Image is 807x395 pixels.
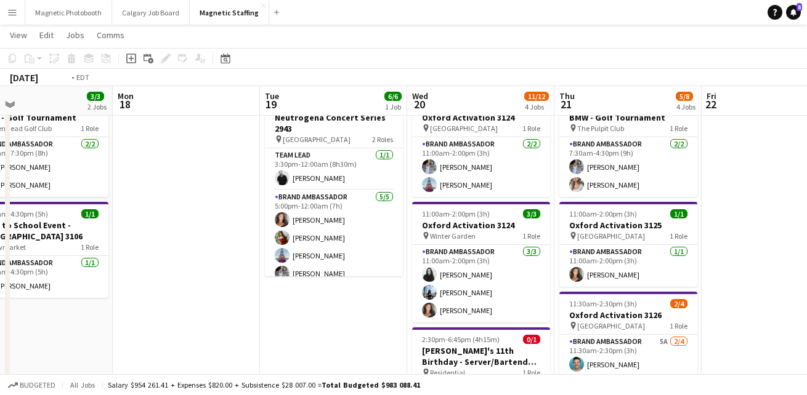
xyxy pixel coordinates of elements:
[372,135,393,144] span: 2 Roles
[670,124,687,133] span: 1 Role
[265,112,403,134] h3: Neutrogena Concert Series 2943
[523,209,540,218] span: 3/3
[34,27,59,43] a: Edit
[559,112,697,123] h3: BMW - Golf Tournament
[108,380,420,389] div: Salary $954 261.41 + Expenses $820.00 + Subsistence $28 007.00 =
[385,102,401,111] div: 1 Job
[676,102,695,111] div: 4 Jobs
[558,97,575,111] span: 21
[5,27,32,43] a: View
[670,299,687,308] span: 2/4
[707,90,716,102] span: Fri
[6,378,57,392] button: Budgeted
[384,92,402,101] span: 6/6
[112,1,190,25] button: Calgary Job Board
[61,27,89,43] a: Jobs
[569,299,637,308] span: 11:30am-2:30pm (3h)
[676,92,693,101] span: 5/8
[20,381,55,389] span: Budgeted
[10,71,38,84] div: [DATE]
[322,380,420,389] span: Total Budgeted $983 088.41
[283,135,351,144] span: [GEOGRAPHIC_DATA]
[524,92,549,101] span: 11/12
[559,245,697,287] app-card-role: Brand Ambassador1/111:00am-2:00pm (3h)[PERSON_NAME]
[705,97,716,111] span: 22
[87,92,104,101] span: 3/3
[81,124,99,133] span: 1 Role
[670,321,687,330] span: 1 Role
[118,90,134,102] span: Mon
[97,30,124,41] span: Comms
[430,368,465,377] span: Residential
[412,137,550,197] app-card-role: Brand Ambassador2/211:00am-2:00pm (3h)[PERSON_NAME][PERSON_NAME]
[265,148,403,190] app-card-role: Team Lead1/13:30pm-12:00am (8h30m)[PERSON_NAME]
[81,242,99,252] span: 1 Role
[422,209,490,218] span: 11:00am-2:00pm (3h)
[10,30,27,41] span: View
[412,245,550,322] app-card-role: Brand Ambassador3/311:00am-2:00pm (3h)[PERSON_NAME][PERSON_NAME][PERSON_NAME]
[670,209,687,218] span: 1/1
[430,124,498,133] span: [GEOGRAPHIC_DATA]
[523,335,540,344] span: 0/1
[569,209,637,218] span: 11:00am-2:00pm (3h)
[577,321,645,330] span: [GEOGRAPHIC_DATA]
[422,335,500,344] span: 2:30pm-6:45pm (4h15m)
[559,94,697,197] app-job-card: 7:30am-4:30pm (9h)2/2BMW - Golf Tournament The Pulpit Club1 RoleBrand Ambassador2/27:30am-4:30pm ...
[559,137,697,197] app-card-role: Brand Ambassador2/27:30am-4:30pm (9h)[PERSON_NAME][PERSON_NAME]
[87,102,107,111] div: 2 Jobs
[410,97,428,111] span: 20
[577,124,624,133] span: The Pulpit Club
[559,309,697,321] h3: Oxford Activation 3126
[265,90,279,102] span: Tue
[265,94,403,276] app-job-card: 3:30pm-12:00am (8h30m) (Wed)6/6Neutrogena Concert Series 2943 [GEOGRAPHIC_DATA]2 RolesTeam Lead1/...
[263,97,279,111] span: 19
[786,5,801,20] a: 5
[412,90,428,102] span: Wed
[559,202,697,287] app-job-card: 11:00am-2:00pm (3h)1/1Oxford Activation 3125 [GEOGRAPHIC_DATA]1 RoleBrand Ambassador1/111:00am-2:...
[412,202,550,322] app-job-card: 11:00am-2:00pm (3h)3/3Oxford Activation 3124 Winter Garden1 RoleBrand Ambassador3/311:00am-2:00pm...
[577,231,645,241] span: [GEOGRAPHIC_DATA]
[116,97,134,111] span: 18
[797,3,802,11] span: 5
[430,231,476,241] span: Winter Garden
[412,94,550,197] app-job-card: 11:00am-2:00pm (3h)2/2Oxford Activation 3124 [GEOGRAPHIC_DATA]1 RoleBrand Ambassador2/211:00am-2:...
[670,231,687,241] span: 1 Role
[522,368,540,377] span: 1 Role
[190,1,269,25] button: Magnetic Staffing
[25,1,112,25] button: Magnetic Photobooth
[412,112,550,123] h3: Oxford Activation 3124
[412,220,550,231] h3: Oxford Activation 3124
[81,209,99,218] span: 1/1
[522,231,540,241] span: 1 Role
[92,27,129,43] a: Comms
[68,380,97,389] span: All jobs
[522,124,540,133] span: 1 Role
[412,345,550,367] h3: [PERSON_NAME]'s 11th Birthday - Server/Bartender #3104
[265,190,403,303] app-card-role: Brand Ambassador5/55:00pm-12:00am (7h)[PERSON_NAME][PERSON_NAME][PERSON_NAME][PERSON_NAME]
[559,90,575,102] span: Thu
[66,30,84,41] span: Jobs
[76,73,89,82] div: EDT
[39,30,54,41] span: Edit
[525,102,548,111] div: 4 Jobs
[559,220,697,231] h3: Oxford Activation 3125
